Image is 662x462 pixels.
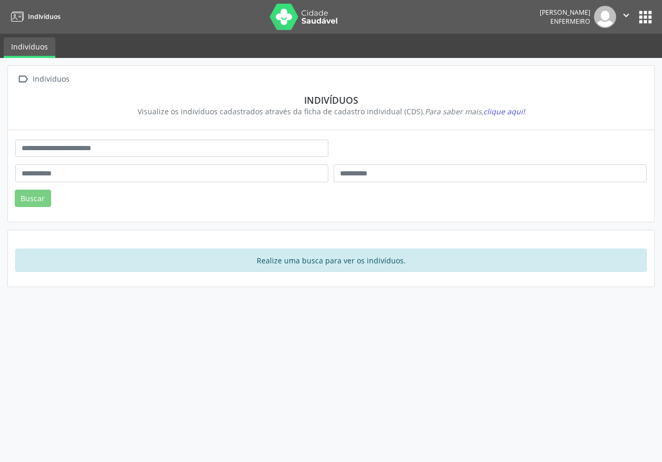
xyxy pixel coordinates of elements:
[15,190,51,208] button: Buscar
[15,72,31,87] i: 
[31,72,71,87] div: Indivíduos
[425,106,525,116] i: Para saber mais,
[7,8,61,25] a: Indivíduos
[15,72,71,87] a:  Indivíduos
[616,6,636,28] button: 
[23,106,639,117] div: Visualize os indivíduos cadastrados através da ficha de cadastro individual (CDS).
[4,37,55,58] a: Indivíduos
[620,9,632,21] i: 
[23,94,639,106] div: Indivíduos
[594,6,616,28] img: img
[15,249,647,272] div: Realize uma busca para ver os indivíduos.
[636,8,655,26] button: apps
[550,17,590,26] span: Enfermeiro
[483,106,525,116] span: clique aqui!
[28,12,61,21] span: Indivíduos
[540,8,590,17] div: [PERSON_NAME]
